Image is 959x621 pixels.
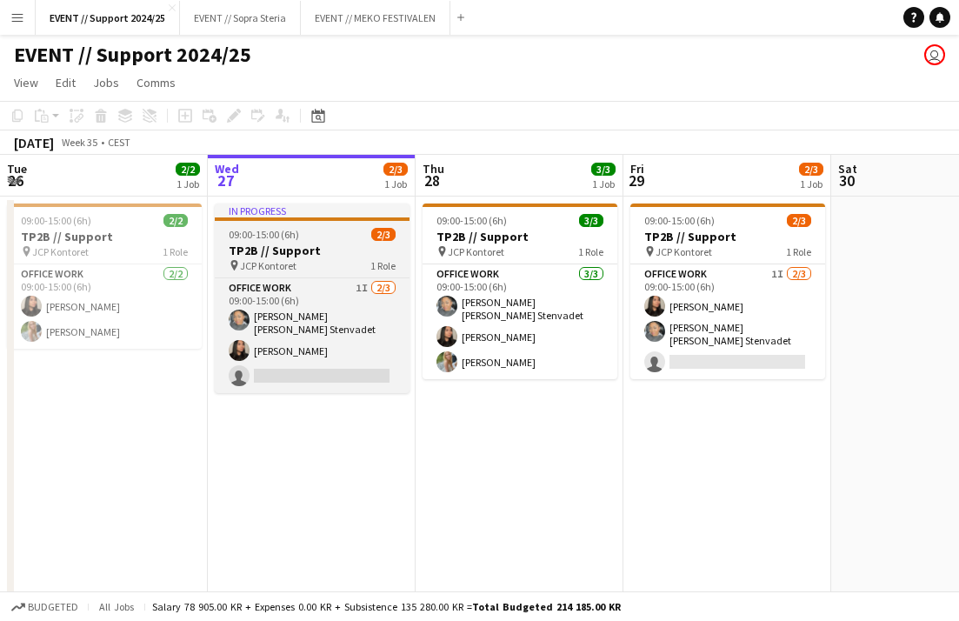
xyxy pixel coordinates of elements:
[787,214,811,227] span: 2/3
[176,177,199,190] div: 1 Job
[240,259,296,272] span: JCP Kontoret
[370,259,396,272] span: 1 Role
[423,229,617,244] h3: TP2B // Support
[152,600,621,613] div: Salary 78 905.00 KR + Expenses 0.00 KR + Subsistence 135 280.00 KR =
[229,228,299,241] span: 09:00-15:00 (6h)
[644,214,715,227] span: 09:00-15:00 (6h)
[7,204,202,349] app-job-card: 09:00-15:00 (6h)2/2TP2B // Support JCP Kontoret1 RoleOffice work2/209:00-15:00 (6h)[PERSON_NAME][...
[592,177,615,190] div: 1 Job
[56,75,76,90] span: Edit
[21,214,91,227] span: 09:00-15:00 (6h)
[14,134,54,151] div: [DATE]
[93,75,119,90] span: Jobs
[448,245,504,258] span: JCP Kontoret
[28,601,78,613] span: Budgeted
[472,600,621,613] span: Total Budgeted 214 185.00 KR
[9,598,81,617] button: Budgeted
[14,42,251,68] h1: EVENT // Support 2024/25
[630,264,825,379] app-card-role: Office work1I2/309:00-15:00 (6h)[PERSON_NAME][PERSON_NAME] [PERSON_NAME] Stenvadet
[628,170,644,190] span: 29
[420,170,444,190] span: 28
[215,204,410,393] app-job-card: In progress09:00-15:00 (6h)2/3TP2B // Support JCP Kontoret1 RoleOffice work1I2/309:00-15:00 (6h)[...
[137,75,176,90] span: Comms
[383,163,408,176] span: 2/3
[108,136,130,149] div: CEST
[32,245,89,258] span: JCP Kontoret
[163,214,188,227] span: 2/2
[591,163,616,176] span: 3/3
[799,163,823,176] span: 2/3
[7,71,45,94] a: View
[7,161,27,177] span: Tue
[630,204,825,379] app-job-card: 09:00-15:00 (6h)2/3TP2B // Support JCP Kontoret1 RoleOffice work1I2/309:00-15:00 (6h)[PERSON_NAME...
[215,204,410,217] div: In progress
[7,229,202,244] h3: TP2B // Support
[7,264,202,349] app-card-role: Office work2/209:00-15:00 (6h)[PERSON_NAME][PERSON_NAME]
[436,214,507,227] span: 09:00-15:00 (6h)
[86,71,126,94] a: Jobs
[215,161,239,177] span: Wed
[423,204,617,379] app-job-card: 09:00-15:00 (6h)3/3TP2B // Support JCP Kontoret1 RoleOffice work3/309:00-15:00 (6h)[PERSON_NAME] ...
[130,71,183,94] a: Comms
[630,229,825,244] h3: TP2B // Support
[57,136,101,149] span: Week 35
[163,245,188,258] span: 1 Role
[14,75,38,90] span: View
[423,264,617,379] app-card-role: Office work3/309:00-15:00 (6h)[PERSON_NAME] [PERSON_NAME] Stenvadet[PERSON_NAME][PERSON_NAME]
[180,1,301,35] button: EVENT // Sopra Steria
[423,161,444,177] span: Thu
[838,161,857,177] span: Sat
[630,161,644,177] span: Fri
[36,1,180,35] button: EVENT // Support 2024/25
[176,163,200,176] span: 2/2
[215,243,410,258] h3: TP2B // Support
[656,245,712,258] span: JCP Kontoret
[301,1,450,35] button: EVENT // MEKO FESTIVALEN
[836,170,857,190] span: 30
[579,214,603,227] span: 3/3
[49,71,83,94] a: Edit
[786,245,811,258] span: 1 Role
[212,170,239,190] span: 27
[384,177,407,190] div: 1 Job
[800,177,822,190] div: 1 Job
[371,228,396,241] span: 2/3
[215,278,410,393] app-card-role: Office work1I2/309:00-15:00 (6h)[PERSON_NAME] [PERSON_NAME] Stenvadet[PERSON_NAME]
[4,170,27,190] span: 26
[924,44,945,65] app-user-avatar: Jenny Marie Ragnhild Andersen
[578,245,603,258] span: 1 Role
[96,600,137,613] span: All jobs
